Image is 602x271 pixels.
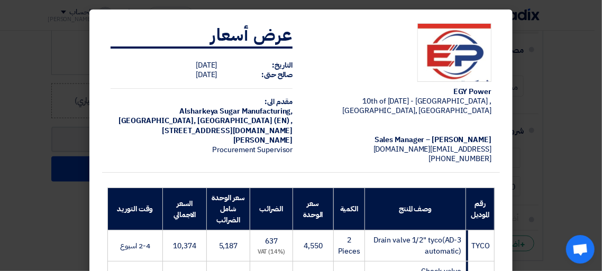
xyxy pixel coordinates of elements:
strong: التاريخ: [272,60,293,71]
strong: مقدم الى: [264,96,293,107]
img: Company Logo [417,23,491,82]
span: 4,550 [304,240,323,251]
span: Drain valve 1/2" tyco(AD-3 automatic) [373,235,461,257]
span: [PERSON_NAME] [233,135,293,146]
th: رقم الموديل [466,188,495,230]
span: 5,187 [219,240,238,251]
div: (14%) VAT [254,248,288,257]
strong: صالح حتى: [261,69,293,80]
td: TYCO [466,230,495,261]
th: وصف المنتج [365,188,466,230]
div: [PERSON_NAME] – Sales Manager [309,135,491,145]
th: سعر الوحدة شامل الضرائب [207,188,250,230]
span: 10,374 [173,240,196,251]
span: [EMAIL_ADDRESS][DOMAIN_NAME] [373,144,491,155]
span: Procurement Supervisor [213,144,293,155]
span: Alsharkeya Sugar Manufacturing, [180,106,293,117]
th: الكمية [333,188,364,230]
span: [GEOGRAPHIC_DATA], [GEOGRAPHIC_DATA] (EN) ,[STREET_ADDRESS][DOMAIN_NAME] [118,115,293,136]
th: السعر الاجمالي [163,188,207,230]
span: 10th of [DATE] - [GEOGRAPHIC_DATA] , [GEOGRAPHIC_DATA], [GEOGRAPHIC_DATA] [343,96,491,116]
strong: عرض أسعار [211,22,293,48]
th: سعر الوحدة [293,188,334,230]
div: EGY Power [309,87,491,97]
span: [PHONE_NUMBER] [428,153,491,164]
span: [DATE] [196,60,217,71]
span: 637 [265,236,278,247]
th: وقت التوريد [108,188,163,230]
span: 2 Pieces [338,235,360,257]
th: الضرائب [250,188,293,230]
div: Open chat [566,235,595,264]
span: [DATE] [196,69,217,80]
span: 2-4 اسبوع [120,240,150,251]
